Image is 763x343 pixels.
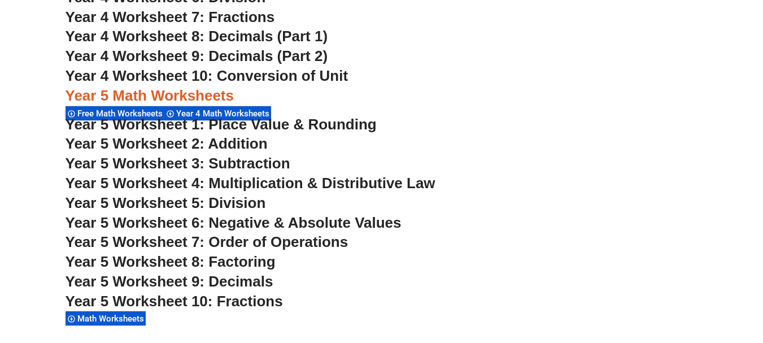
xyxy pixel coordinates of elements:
[77,108,166,119] span: Free Math Worksheets
[66,106,164,121] div: Free Math Worksheets
[66,273,273,290] a: Year 5 Worksheet 9: Decimals
[66,214,402,231] a: Year 5 Worksheet 6: Negative & Absolute Values
[66,47,328,64] a: Year 4 Worksheet 9: Decimals (Part 2)
[66,116,377,133] a: Year 5 Worksheet 1: Place Value & Rounding
[575,215,763,343] iframe: Chat Widget
[176,108,273,119] span: Year 4 Math Worksheets
[66,67,348,84] a: Year 4 Worksheet 10: Conversion of Unit
[66,253,276,270] a: Year 5 Worksheet 8: Factoring
[66,86,698,106] h3: Year 5 Math Worksheets
[66,311,146,326] div: Math Worksheets
[66,8,275,25] a: Year 4 Worksheet 7: Fractions
[66,293,283,310] a: Year 5 Worksheet 10: Fractions
[66,135,268,152] a: Year 5 Worksheet 2: Addition
[164,106,271,121] div: Year 4 Math Worksheets
[66,233,348,250] a: Year 5 Worksheet 7: Order of Operations
[66,155,290,172] a: Year 5 Worksheet 3: Subtraction
[66,175,435,192] a: Year 5 Worksheet 4: Multiplication & Distributive Law
[66,28,328,45] a: Year 4 Worksheet 8: Decimals (Part 1)
[77,314,147,324] span: Math Worksheets
[66,194,266,211] a: Year 5 Worksheet 5: Division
